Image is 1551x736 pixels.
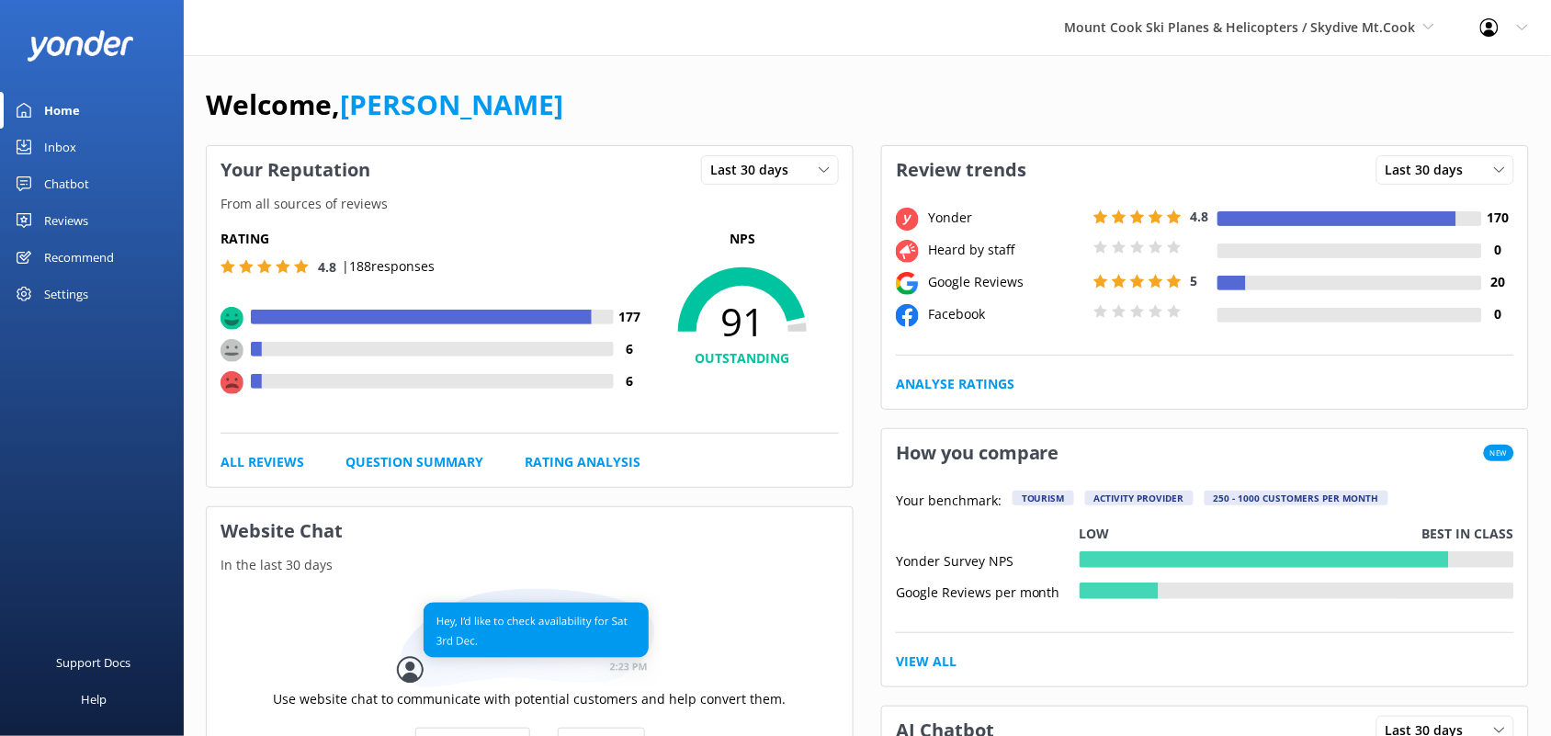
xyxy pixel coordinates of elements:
[221,452,304,472] a: All Reviews
[207,507,853,555] h3: Website Chat
[614,307,646,327] h4: 177
[1080,524,1110,544] p: Low
[646,348,839,368] h4: OUTSTANDING
[44,92,80,129] div: Home
[923,272,1089,292] div: Google Reviews
[207,146,384,194] h3: Your Reputation
[44,129,76,165] div: Inbox
[207,555,853,575] p: In the last 30 days
[274,689,787,709] p: Use website chat to communicate with potential customers and help convert them.
[923,208,1089,228] div: Yonder
[614,339,646,359] h4: 6
[896,491,1002,513] p: Your benchmark:
[1205,491,1388,505] div: 250 - 1000 customers per month
[206,83,563,127] h1: Welcome,
[340,85,563,123] a: [PERSON_NAME]
[57,644,131,681] div: Support Docs
[81,681,107,718] div: Help
[1065,18,1416,36] span: Mount Cook Ski Planes & Helicopters / Skydive Mt.Cook
[1482,208,1514,228] h4: 170
[525,452,640,472] a: Rating Analysis
[1484,445,1514,461] span: New
[342,256,435,277] p: | 188 responses
[318,258,336,276] span: 4.8
[646,299,839,345] span: 91
[44,202,88,239] div: Reviews
[923,240,1089,260] div: Heard by staff
[44,165,89,202] div: Chatbot
[882,146,1040,194] h3: Review trends
[646,229,839,249] p: NPS
[1482,304,1514,324] h4: 0
[1386,160,1475,180] span: Last 30 days
[1191,272,1198,289] span: 5
[1482,272,1514,292] h4: 20
[614,371,646,391] h4: 6
[896,374,1014,394] a: Analyse Ratings
[1085,491,1194,505] div: Activity Provider
[44,276,88,312] div: Settings
[1013,491,1074,505] div: Tourism
[207,194,853,214] p: From all sources of reviews
[896,651,957,672] a: View All
[221,229,646,249] h5: Rating
[345,452,483,472] a: Question Summary
[1422,524,1514,544] p: Best in class
[923,304,1089,324] div: Facebook
[44,239,114,276] div: Recommend
[28,30,133,61] img: yonder-white-logo.png
[896,583,1080,599] div: Google Reviews per month
[1191,208,1209,225] span: 4.8
[896,551,1080,568] div: Yonder Survey NPS
[1482,240,1514,260] h4: 0
[397,589,663,689] img: conversation...
[882,429,1073,477] h3: How you compare
[710,160,799,180] span: Last 30 days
